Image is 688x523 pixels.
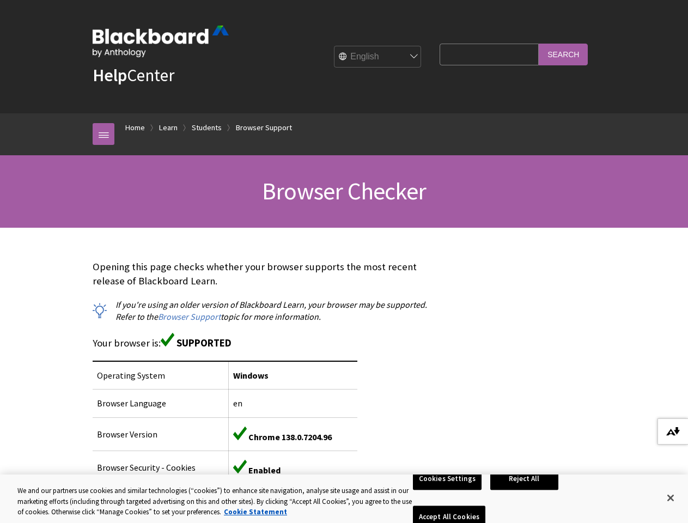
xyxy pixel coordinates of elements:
[233,427,247,440] img: Green supported icon
[224,507,287,516] a: More information about your privacy, opens in a new tab
[93,260,434,288] p: Opening this page checks whether your browser supports the most recent release of Blackboard Learn.
[93,64,174,86] a: HelpCenter
[233,460,247,473] img: Green supported icon
[93,451,229,484] td: Browser Security - Cookies
[93,361,229,390] td: Operating System
[192,121,222,135] a: Students
[248,465,281,476] span: Enabled
[248,431,332,442] span: Chrome 138.0.7204.96
[159,121,178,135] a: Learn
[17,485,413,518] div: We and our partners use cookies and similar technologies (“cookies”) to enhance site navigation, ...
[93,299,434,323] p: If you're using an older version of Blackboard Learn, your browser may be supported. Refer to the...
[161,333,174,346] img: Green supported icon
[158,311,221,323] a: Browser Support
[236,121,292,135] a: Browser Support
[413,467,482,490] button: Cookies Settings
[659,486,683,510] button: Close
[490,467,558,490] button: Reject All
[93,64,127,86] strong: Help
[176,337,232,349] span: SUPPORTED
[334,46,422,68] select: Site Language Selector
[93,333,434,350] p: Your browser is:
[93,390,229,417] td: Browser Language
[262,176,426,206] span: Browser Checker
[93,417,229,451] td: Browser Version
[233,398,242,409] span: en
[233,370,269,381] span: Windows
[93,26,229,57] img: Blackboard by Anthology
[125,121,145,135] a: Home
[539,44,588,65] input: Search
